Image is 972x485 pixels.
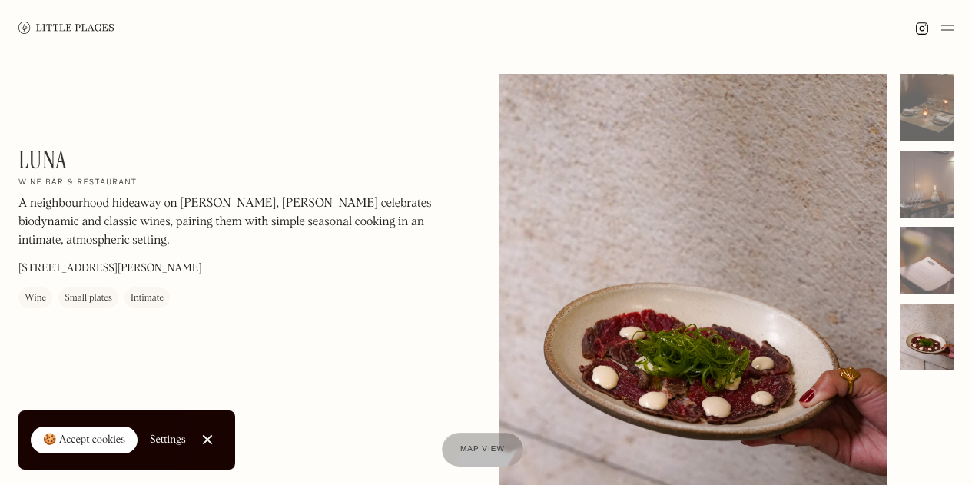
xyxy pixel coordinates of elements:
h1: Luna [18,145,67,174]
a: Settings [150,423,186,457]
a: 🍪 Accept cookies [31,427,138,454]
a: Close Cookie Popup [192,424,223,455]
div: Settings [150,434,186,445]
div: Wine [25,291,46,307]
div: Intimate [131,291,164,307]
div: Small plates [65,291,112,307]
a: Map view [442,433,523,467]
div: 🍪 Accept cookies [43,433,125,448]
p: A neighbourhood hideaway on [PERSON_NAME], [PERSON_NAME] celebrates biodynamic and classic wines,... [18,195,433,251]
p: [STREET_ADDRESS][PERSON_NAME] [18,261,202,277]
span: Map view [460,445,505,453]
h2: Wine bar & restaurant [18,178,138,189]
